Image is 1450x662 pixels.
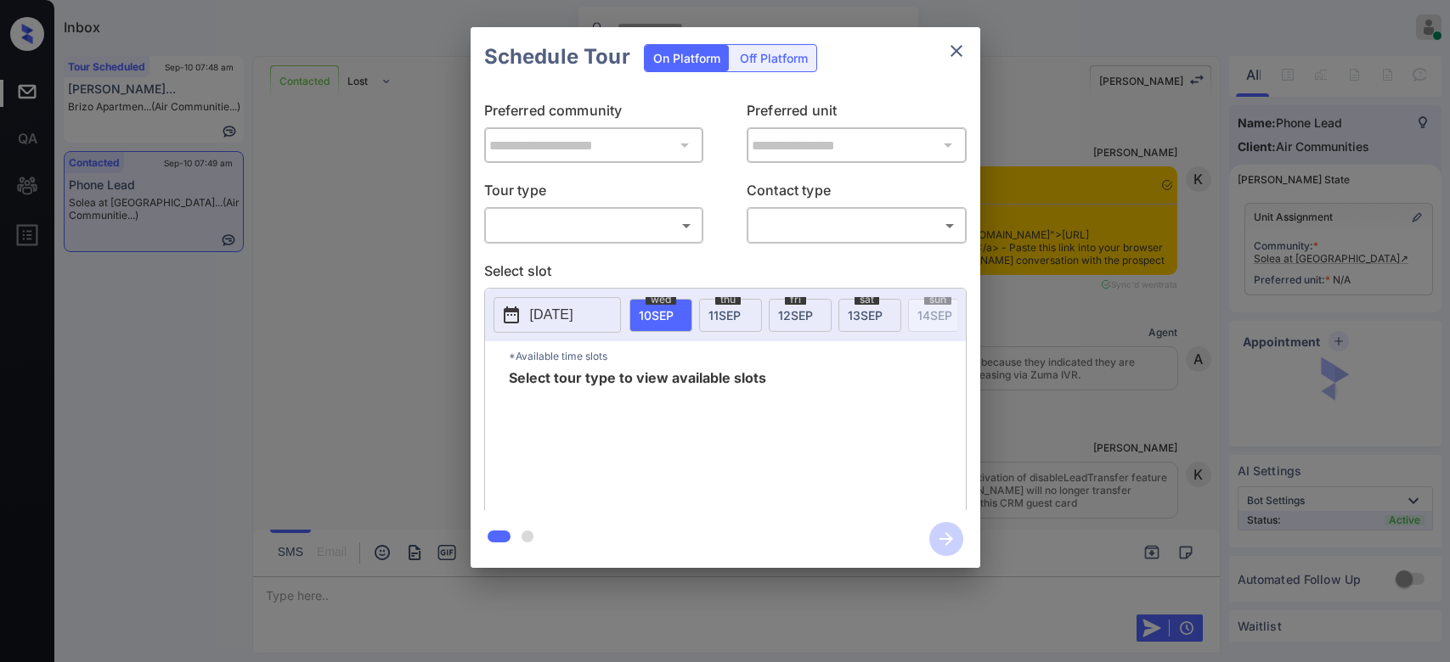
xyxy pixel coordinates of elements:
span: sat [855,295,879,305]
div: date-select [769,299,832,332]
span: wed [646,295,676,305]
span: 11 SEP [708,308,741,323]
p: Preferred unit [747,100,967,127]
p: Contact type [747,180,967,207]
p: Tour type [484,180,704,207]
p: [DATE] [530,305,573,325]
p: *Available time slots [509,341,966,371]
button: [DATE] [494,297,621,333]
h2: Schedule Tour [471,27,644,87]
p: Select slot [484,261,967,288]
div: Off Platform [731,45,816,71]
div: date-select [699,299,762,332]
div: date-select [838,299,901,332]
div: date-select [629,299,692,332]
span: fri [785,295,806,305]
span: Select tour type to view available slots [509,371,766,507]
span: 12 SEP [778,308,813,323]
div: On Platform [645,45,729,71]
p: Preferred community [484,100,704,127]
button: close [939,34,973,68]
span: thu [715,295,741,305]
span: 10 SEP [639,308,674,323]
span: 13 SEP [848,308,883,323]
